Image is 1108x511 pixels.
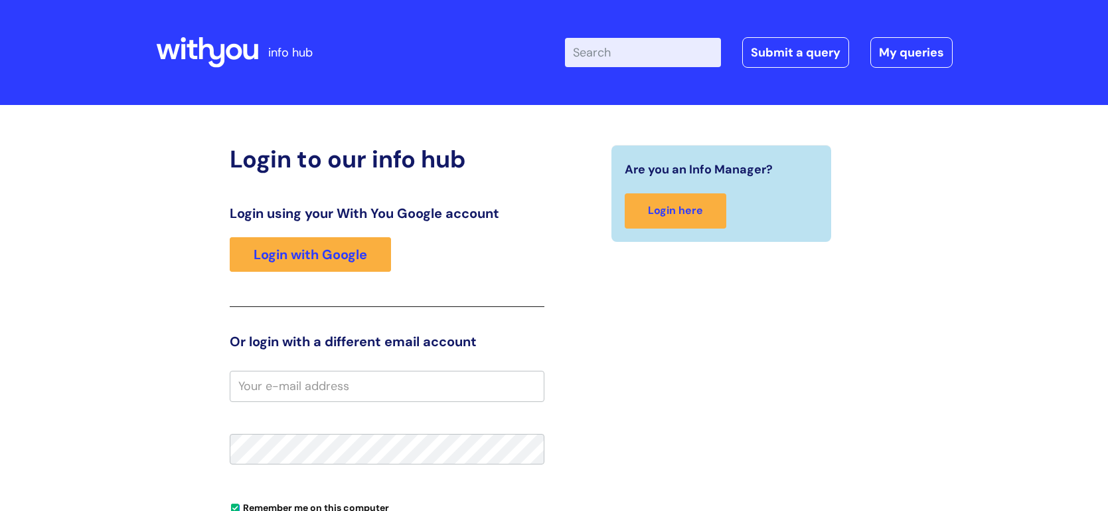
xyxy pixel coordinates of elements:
[565,38,721,67] input: Search
[742,37,849,68] a: Submit a query
[230,334,544,350] h3: Or login with a different email account
[625,159,773,180] span: Are you an Info Manager?
[870,37,953,68] a: My queries
[625,193,726,229] a: Login here
[268,42,313,63] p: info hub
[230,371,544,401] input: Your e-mail address
[230,205,544,221] h3: Login using your With You Google account
[230,237,391,272] a: Login with Google
[230,145,544,173] h2: Login to our info hub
